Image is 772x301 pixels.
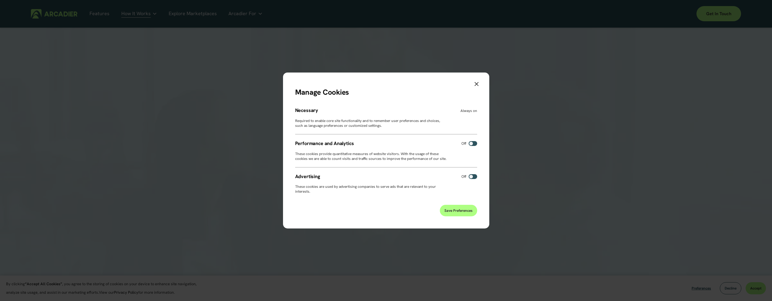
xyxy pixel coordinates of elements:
[461,174,466,179] p: Off
[440,205,477,216] button: Save Preferences
[295,173,320,180] span: Advertising
[295,151,447,161] span: These cookies provide quantitative measures of website visitors. With the usage of these cookies ...
[461,141,466,146] p: Off
[295,184,436,194] span: These cookies are used by advertising companies to serve ads that are relevant to your interests.
[444,208,473,213] span: Save Preferences
[460,108,477,113] p: Always on
[742,272,772,301] iframe: Chat Widget
[295,87,349,97] span: Manage Cookies
[295,140,354,147] span: Performance and Analytics
[470,79,483,91] button: Close
[742,272,772,301] div: Widget de chat
[295,107,319,113] span: Necessary
[295,118,440,128] span: Required to enable core site functionality and to remember user preferences and choices, such as ...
